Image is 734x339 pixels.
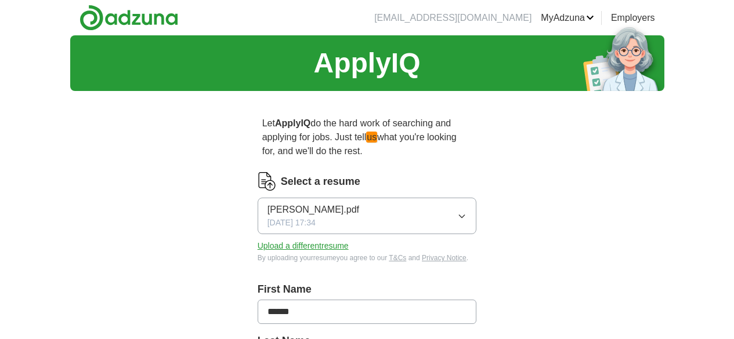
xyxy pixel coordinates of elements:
[258,112,477,163] p: Let do the hard work of searching and applying for jobs. Just tell what you're looking for, and w...
[374,11,531,25] li: [EMAIL_ADDRESS][DOMAIN_NAME]
[313,42,420,84] h1: ApplyIQ
[541,11,594,25] a: MyAdzuna
[611,11,655,25] a: Employers
[281,174,360,189] label: Select a resume
[267,217,316,229] span: [DATE] 17:34
[366,132,377,143] em: us
[258,198,477,234] button: [PERSON_NAME].pdf[DATE] 17:34
[258,240,349,252] button: Upload a differentresume
[275,118,310,128] strong: ApplyIQ
[389,254,406,262] a: T&Cs
[258,282,477,297] label: First Name
[258,253,477,263] div: By uploading your resume you agree to our and .
[79,5,178,31] img: Adzuna logo
[267,203,359,217] span: [PERSON_NAME].pdf
[258,172,276,191] img: CV Icon
[422,254,467,262] a: Privacy Notice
